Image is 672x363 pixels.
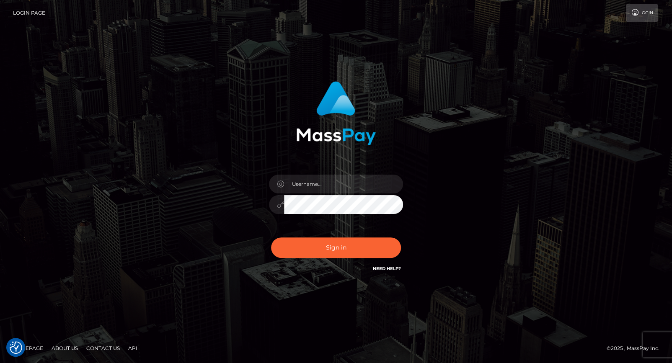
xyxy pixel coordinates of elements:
div: © 2025 , MassPay Inc. [607,344,666,353]
a: Login [626,4,658,22]
img: MassPay Login [296,81,376,145]
a: Homepage [9,342,47,355]
img: Revisit consent button [10,341,22,354]
a: API [125,342,141,355]
button: Sign in [271,237,401,258]
a: Login Page [13,4,45,22]
input: Username... [284,175,403,193]
a: Need Help? [373,266,401,271]
button: Consent Preferences [10,341,22,354]
a: Contact Us [83,342,123,355]
a: About Us [48,342,81,355]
